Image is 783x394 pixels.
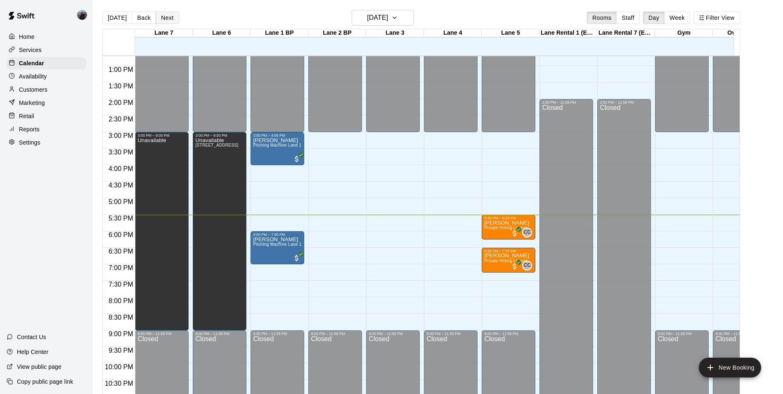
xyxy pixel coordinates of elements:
[106,314,135,321] span: 8:30 PM
[106,330,135,337] span: 9:00 PM
[106,132,135,139] span: 3:00 PM
[484,225,528,230] span: Private Hitting Lesson
[106,99,135,106] span: 2:00 PM
[19,33,35,41] p: Home
[195,133,244,138] div: 3:00 PM – 9:00 PM
[7,110,86,122] a: Retail
[253,133,302,138] div: 3:00 PM – 4:00 PM
[482,215,535,240] div: 5:30 PM – 6:15 PM: Patrick Murphy
[484,259,528,263] span: Private Hitting Lesson
[664,12,690,24] button: Week
[484,332,533,336] div: 9:00 PM – 11:59 PM
[135,132,189,330] div: 3:00 PM – 9:00 PM: Unavailable
[658,332,706,336] div: 9:00 PM – 11:59 PM
[693,12,740,24] button: Filter View
[19,72,47,81] p: Availability
[539,29,597,37] div: Lane Rental 1 (Early Bird)
[523,228,531,237] span: CC
[713,29,771,37] div: Over Flow
[106,116,135,123] span: 2:30 PM
[7,31,86,43] a: Home
[106,83,135,90] span: 1:30 PM
[616,12,640,24] button: Staff
[523,261,531,270] span: CC
[367,12,388,24] h6: [DATE]
[369,332,417,336] div: 9:00 PM – 11:59 PM
[106,297,135,304] span: 8:00 PM
[7,83,86,96] a: Customers
[19,99,45,107] p: Marketing
[106,264,135,271] span: 7:00 PM
[482,248,535,273] div: 6:30 PM – 7:15 PM: Travis Comer
[426,332,475,336] div: 9:00 PM – 11:59 PM
[253,233,302,237] div: 6:00 PM – 7:00 PM
[195,332,244,336] div: 9:00 PM – 11:59 PM
[352,10,414,26] button: [DATE]
[106,165,135,172] span: 4:00 PM
[19,46,42,54] p: Services
[135,29,193,37] div: Lane 7
[103,380,135,387] span: 10:30 PM
[655,29,713,37] div: Gym
[525,261,532,271] span: Coach Carlos
[293,155,301,163] span: All customers have paid
[7,44,86,56] a: Services
[137,332,186,336] div: 9:00 PM – 11:59 PM
[19,112,34,120] p: Retail
[7,136,86,149] a: Settings
[424,29,482,37] div: Lane 4
[597,29,655,37] div: Lane Rental 7 (Early Bird)
[587,12,617,24] button: Rooms
[522,261,532,271] div: Coach Carlos
[106,182,135,189] span: 4:30 PM
[17,348,48,356] p: Help Center
[103,363,135,370] span: 10:00 PM
[106,231,135,238] span: 6:00 PM
[293,254,301,262] span: All customers have paid
[17,363,62,371] p: View public page
[106,66,135,73] span: 1:00 PM
[311,332,360,336] div: 9:00 PM – 11:59 PM
[7,57,86,69] a: Calendar
[699,358,761,377] button: add
[137,133,186,138] div: 3:00 PM – 9:00 PM
[19,125,40,133] p: Reports
[525,228,532,237] span: Coach Carlos
[253,332,302,336] div: 9:00 PM – 11:59 PM
[366,29,424,37] div: Lane 3
[106,215,135,222] span: 5:30 PM
[195,143,238,147] span: [STREET_ADDRESS]
[77,10,87,20] img: Coach Cruz
[7,70,86,83] div: Availability
[106,149,135,156] span: 3:30 PM
[19,59,44,67] p: Calendar
[19,85,47,94] p: Customers
[76,7,93,23] div: Coach Cruz
[484,216,533,220] div: 5:30 PM – 6:15 PM
[253,242,301,247] span: Pitching Machine Lane 1
[482,29,539,37] div: Lane 5
[715,332,764,336] div: 9:00 PM – 11:59 PM
[17,377,73,386] p: Copy public page link
[600,100,648,104] div: 2:00 PM – 11:59 PM
[251,29,308,37] div: Lane 1 BP
[102,12,132,24] button: [DATE]
[106,198,135,205] span: 5:00 PM
[7,123,86,135] div: Reports
[193,29,251,37] div: Lane 6
[484,249,533,253] div: 6:30 PM – 7:15 PM
[106,248,135,255] span: 6:30 PM
[542,100,591,104] div: 2:00 PM – 11:59 PM
[522,228,532,237] div: Coach Carlos
[106,281,135,288] span: 7:30 PM
[251,231,304,264] div: 6:00 PM – 7:00 PM: Tricia Hernandez
[106,347,135,354] span: 9:30 PM
[132,12,156,24] button: Back
[17,333,46,341] p: Contact Us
